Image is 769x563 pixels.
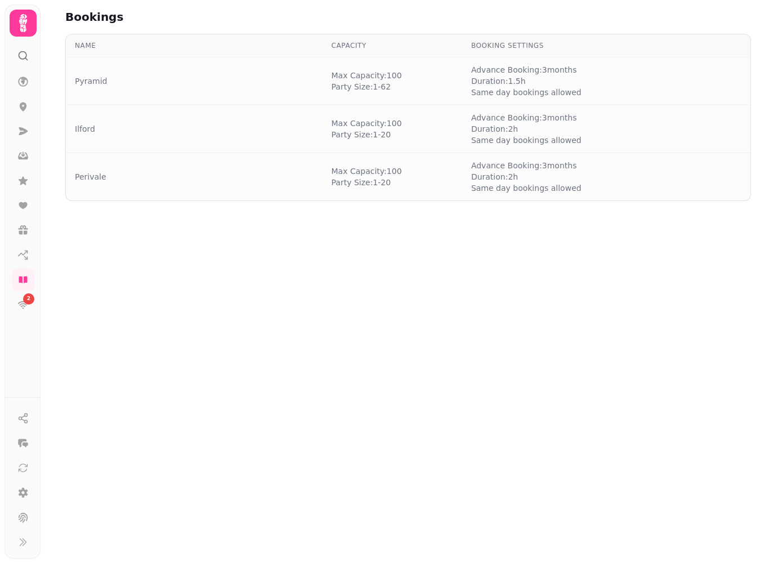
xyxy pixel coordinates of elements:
span: Party Size: 1 - 62 [332,81,402,92]
span: Max Capacity: 100 [332,118,402,129]
span: Party Size: 1 - 20 [332,177,402,188]
h2: Bookings [65,9,281,25]
span: 2 [27,295,30,303]
span: Max Capacity: 100 [332,166,402,177]
span: Party Size: 1 - 20 [332,129,402,140]
div: Capacity [332,41,453,50]
span: Advance Booking: 3 months [471,64,582,75]
span: Advance Booking: 3 months [471,112,582,123]
a: 2 [12,293,34,316]
span: Duration: 2 h [471,123,582,135]
a: Perivale [75,171,106,182]
a: Ilford [75,123,95,135]
span: Advance Booking: 3 months [471,160,582,171]
span: Same day bookings allowed [471,87,582,98]
div: Name [75,41,314,50]
span: Duration: 1.5 h [471,75,582,87]
a: Pyramid [75,75,107,87]
div: Booking Settings [471,41,656,50]
span: Same day bookings allowed [471,135,582,146]
span: Duration: 2 h [471,171,582,182]
span: Same day bookings allowed [471,182,582,194]
span: Max Capacity: 100 [332,70,402,81]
